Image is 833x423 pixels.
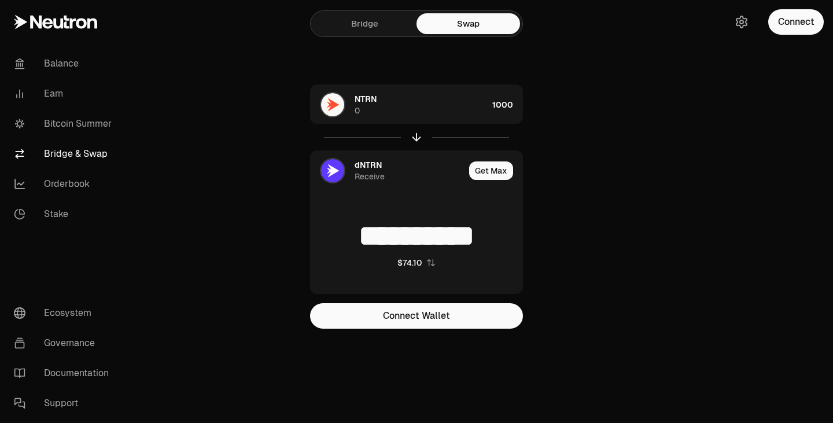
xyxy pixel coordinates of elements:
div: 0 [355,105,360,116]
button: Connect [768,9,824,35]
button: Connect Wallet [310,303,523,329]
img: dNTRN Logo [321,159,344,182]
div: $74.10 [397,257,422,268]
a: Swap [417,13,520,34]
a: Governance [5,328,125,358]
a: Earn [5,79,125,109]
a: Bitcoin Summer [5,109,125,139]
a: Bridge [313,13,417,34]
button: NTRN LogoNTRN01000 [311,85,522,124]
div: Receive [355,171,385,182]
a: Stake [5,199,125,229]
button: Get Max [469,161,513,180]
a: Support [5,388,125,418]
span: NTRN [355,93,377,105]
a: Ecosystem [5,298,125,328]
span: dNTRN [355,159,382,171]
div: NTRN LogoNTRN0 [311,85,488,124]
button: $74.10 [397,257,436,268]
img: NTRN Logo [321,93,344,116]
div: 1000 [492,85,522,124]
a: Documentation [5,358,125,388]
a: Orderbook [5,169,125,199]
a: Balance [5,49,125,79]
div: dNTRN LogodNTRNReceive [311,151,465,190]
a: Bridge & Swap [5,139,125,169]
